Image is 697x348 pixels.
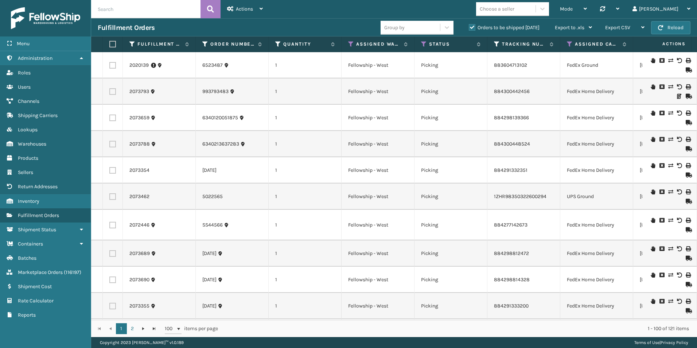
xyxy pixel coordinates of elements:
[668,111,673,116] i: Change shipping
[342,78,414,105] td: Fellowship - West
[269,52,342,78] td: 1
[677,299,681,304] i: Void Label
[342,267,414,293] td: Fellowship - West
[18,255,36,261] span: Batches
[414,157,487,183] td: Picking
[560,183,633,210] td: UPS Ground
[116,323,127,334] a: 1
[677,137,681,142] i: Void Label
[18,183,58,190] span: Return Addresses
[129,62,149,69] a: 2020139
[686,111,690,116] i: Print Label
[494,88,530,94] a: 884300442456
[18,269,63,275] span: Marketplace Orders
[494,193,546,200] a: 1ZHR98350322600294
[165,323,218,334] span: items per page
[659,111,664,116] i: Cancel Fulfillment Order
[651,218,655,223] i: On Hold
[165,325,176,332] span: 100
[342,157,414,183] td: Fellowship - West
[18,84,31,90] span: Users
[560,267,633,293] td: FedEx Home Delivery
[668,137,673,142] i: Change shipping
[149,323,160,334] a: Go to the last page
[686,227,690,232] i: Mark as Shipped
[18,169,33,175] span: Sellers
[480,5,514,13] div: Choose a seller
[129,302,149,310] a: 2073355
[659,84,664,89] i: Cancel Fulfillment Order
[18,298,54,304] span: Rate Calculator
[18,283,52,290] span: Shipment Cost
[686,308,690,313] i: Mark as Shipped
[202,167,217,174] a: [DATE]
[686,173,690,178] i: Mark as Shipped
[494,141,530,147] a: 884300448524
[269,293,342,319] td: 1
[18,127,38,133] span: Lookups
[659,246,664,251] i: Cancel Fulfillment Order
[129,221,149,229] a: 2072446
[661,340,688,345] a: Privacy Policy
[494,62,527,68] a: 883604713102
[668,163,673,168] i: Change shipping
[686,94,690,99] i: Mark as Shipped
[269,240,342,267] td: 1
[686,246,690,251] i: Print Label
[18,55,52,61] span: Administration
[129,140,150,148] a: 2073788
[560,52,633,78] td: FedEx Ground
[659,163,664,168] i: Cancel Fulfillment Order
[98,23,155,32] h3: Fulfillment Orders
[651,21,690,34] button: Reload
[651,84,655,89] i: On Hold
[560,6,573,12] span: Mode
[686,299,690,304] i: Print Label
[18,312,36,318] span: Reports
[634,337,688,348] div: |
[560,293,633,319] td: FedEx Home Delivery
[342,105,414,131] td: Fellowship - West
[560,131,633,157] td: FedEx Home Delivery
[651,189,655,194] i: On Hold
[18,241,43,247] span: Containers
[269,78,342,105] td: 1
[414,293,487,319] td: Picking
[494,250,529,256] a: 884298812472
[494,115,529,121] a: 884298139366
[686,189,690,194] i: Print Label
[686,163,690,168] i: Print Label
[668,189,673,194] i: Change shipping
[686,256,690,261] i: Mark as Shipped
[202,62,223,69] a: 6523487
[414,240,487,267] td: Picking
[659,272,664,278] i: Cancel Fulfillment Order
[100,337,184,348] p: Copyright 2023 [PERSON_NAME]™ v 1.0.189
[651,299,655,304] i: On Hold
[560,319,633,345] td: FedEx Home Delivery
[414,210,487,240] td: Picking
[129,250,150,257] a: 2073689
[129,276,149,283] a: 2073690
[686,146,690,151] i: Mark as Shipped
[668,299,673,304] i: Change shipping
[502,41,546,47] label: Tracking Number
[668,272,673,278] i: Change shipping
[677,84,681,89] i: Void Label
[494,167,527,173] a: 884291332351
[18,141,46,147] span: Warehouses
[64,269,81,275] span: ( 116197 )
[210,41,254,47] label: Order Number
[228,325,689,332] div: 1 - 100 of 121 items
[11,7,80,29] img: logo
[129,88,149,95] a: 2073793
[151,326,157,332] span: Go to the last page
[342,319,414,345] td: Fellowship - West
[686,67,690,73] i: Mark as Shipped
[659,299,664,304] i: Cancel Fulfillment Order
[659,218,664,223] i: Cancel Fulfillment Order
[283,41,327,47] label: Quantity
[18,212,59,219] span: Fulfillment Orders
[555,24,584,31] span: Export to .xls
[414,78,487,105] td: Picking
